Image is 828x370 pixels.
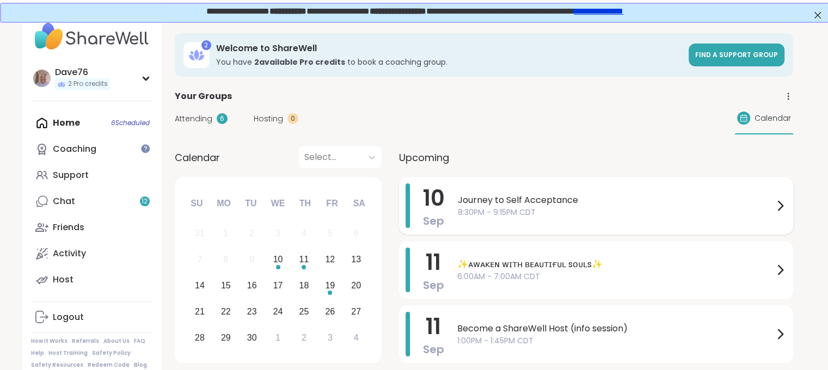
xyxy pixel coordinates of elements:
[273,252,283,267] div: 10
[195,278,205,293] div: 14
[351,278,361,293] div: 20
[55,66,110,78] div: Dave76
[247,304,257,319] div: 23
[185,192,208,215] div: Su
[423,183,445,213] span: 10
[214,274,237,298] div: Choose Monday, September 15th, 2025
[426,311,441,342] span: 11
[48,349,88,357] a: Host Training
[299,278,309,293] div: 18
[53,195,75,207] div: Chat
[223,252,228,267] div: 8
[423,213,444,229] span: Sep
[318,300,342,323] div: Choose Friday, September 26th, 2025
[53,169,89,181] div: Support
[273,304,283,319] div: 24
[457,322,774,335] span: Become a ShareWell Host (info session)
[299,252,309,267] div: 11
[345,222,368,245] div: Not available Saturday, September 6th, 2025
[275,226,280,240] div: 3
[141,144,150,153] iframe: Spotlight
[292,248,316,272] div: Choose Thursday, September 11th, 2025
[31,214,152,240] a: Friends
[216,42,682,54] h3: Welcome to ShareWell
[345,274,368,298] div: Choose Saturday, September 20th, 2025
[328,226,333,240] div: 5
[458,194,774,207] span: Journey to Self Acceptance
[457,258,774,271] span: ✨ᴀᴡᴀᴋᴇɴ ᴡɪᴛʜ ʙᴇᴀᴜᴛɪғᴜʟ sᴏᴜʟs✨
[249,252,254,267] div: 9
[223,226,228,240] div: 1
[351,304,361,319] div: 27
[755,113,791,124] span: Calendar
[345,300,368,323] div: Choose Saturday, September 27th, 2025
[188,326,212,349] div: Choose Sunday, September 28th, 2025
[239,192,263,215] div: Tu
[175,113,212,125] span: Attending
[292,326,316,349] div: Choose Thursday, October 2nd, 2025
[423,277,444,293] span: Sep
[134,337,145,345] a: FAQ
[195,304,205,319] div: 21
[221,304,231,319] div: 22
[275,330,280,345] div: 1
[325,304,335,319] div: 26
[354,226,359,240] div: 6
[287,113,298,124] div: 0
[214,222,237,245] div: Not available Monday, September 1st, 2025
[31,304,152,330] a: Logout
[221,278,231,293] div: 15
[240,248,263,272] div: Not available Tuesday, September 9th, 2025
[31,188,152,214] a: Chat12
[31,337,68,345] a: How It Works
[293,192,317,215] div: Th
[195,226,205,240] div: 31
[302,226,306,240] div: 4
[31,17,152,55] img: ShareWell Nav Logo
[302,330,306,345] div: 2
[31,240,152,267] a: Activity
[53,311,84,323] div: Logout
[188,274,212,298] div: Choose Sunday, September 14th, 2025
[240,300,263,323] div: Choose Tuesday, September 23rd, 2025
[328,330,333,345] div: 3
[292,274,316,298] div: Choose Thursday, September 18th, 2025
[53,274,73,286] div: Host
[247,330,257,345] div: 30
[103,337,130,345] a: About Us
[457,271,774,282] span: 6:00AM - 7:00AM CDT
[266,326,290,349] div: Choose Wednesday, October 1st, 2025
[318,274,342,298] div: Choose Friday, September 19th, 2025
[53,248,86,260] div: Activity
[320,192,344,215] div: Fr
[33,70,51,87] img: Dave76
[318,248,342,272] div: Choose Friday, September 12th, 2025
[318,326,342,349] div: Choose Friday, October 3rd, 2025
[221,330,231,345] div: 29
[247,278,257,293] div: 16
[249,226,254,240] div: 2
[201,40,211,50] div: 2
[345,326,368,349] div: Choose Saturday, October 4th, 2025
[187,220,369,350] div: month 2025-09
[254,57,345,67] b: 2 available Pro credit s
[31,267,152,293] a: Host
[68,79,108,89] span: 2 Pro credits
[240,326,263,349] div: Choose Tuesday, September 30th, 2025
[689,44,784,66] a: Find a support group
[188,300,212,323] div: Choose Sunday, September 21st, 2025
[240,222,263,245] div: Not available Tuesday, September 2nd, 2025
[92,349,131,357] a: Safety Policy
[53,221,84,233] div: Friends
[695,50,778,59] span: Find a support group
[292,300,316,323] div: Choose Thursday, September 25th, 2025
[354,330,359,345] div: 4
[175,150,220,165] span: Calendar
[254,113,283,125] span: Hosting
[195,330,205,345] div: 28
[188,248,212,272] div: Not available Sunday, September 7th, 2025
[457,335,774,347] span: 1:00PM - 1:45PM CDT
[266,274,290,298] div: Choose Wednesday, September 17th, 2025
[214,248,237,272] div: Not available Monday, September 8th, 2025
[266,300,290,323] div: Choose Wednesday, September 24th, 2025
